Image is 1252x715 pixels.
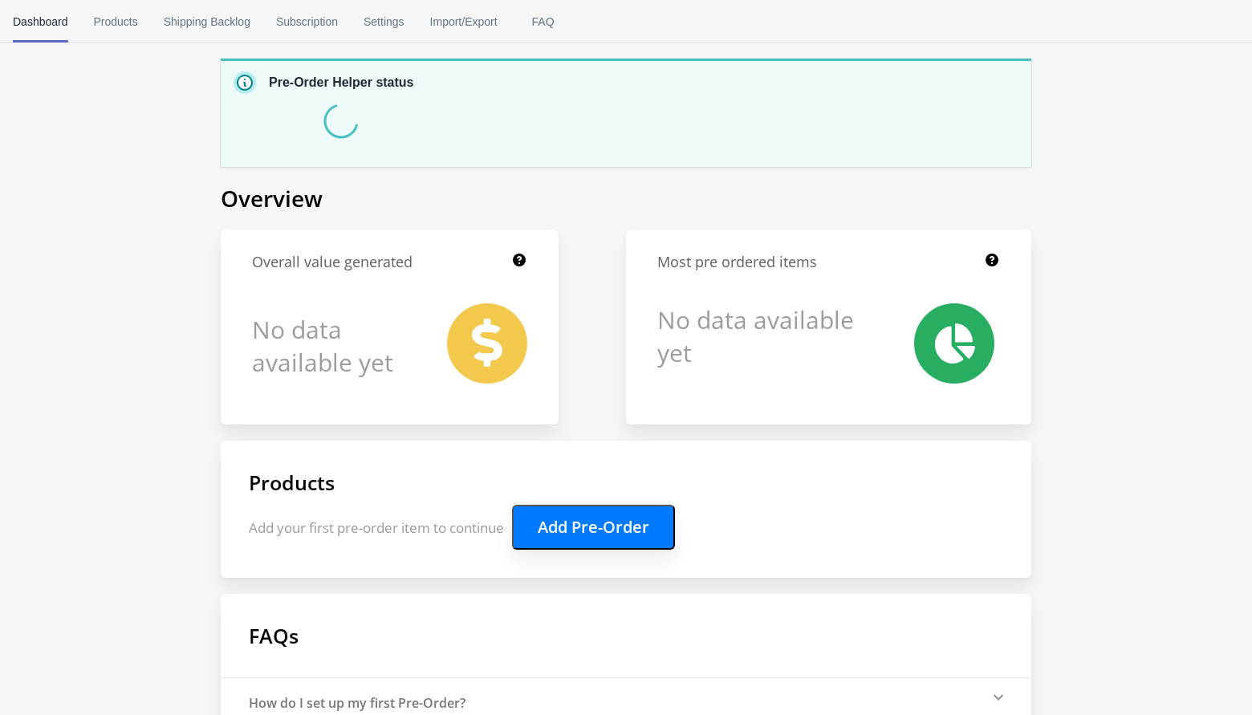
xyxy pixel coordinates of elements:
[523,1,563,43] span: FAQ
[276,1,338,43] span: Subscription
[430,1,498,43] span: Import/Export
[657,303,857,369] h1: No data available yet
[164,1,250,43] span: Shipping Backlog
[364,1,404,43] span: Settings
[249,694,465,712] div: How do I set up my first Pre-Order?
[512,505,675,550] button: Add Pre-Order
[221,594,1031,677] h1: FAQs
[221,183,1031,213] h1: Overview
[252,252,413,272] h1: Overall value generated
[249,505,1003,550] p: Add your first pre-order item to continue
[269,73,414,92] p: Pre-Order Helper status
[13,1,68,43] span: Dashboard
[94,1,138,43] span: Products
[657,252,817,272] h1: Most pre ordered items
[252,303,413,388] h1: No data available yet
[249,469,1003,496] h1: Products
